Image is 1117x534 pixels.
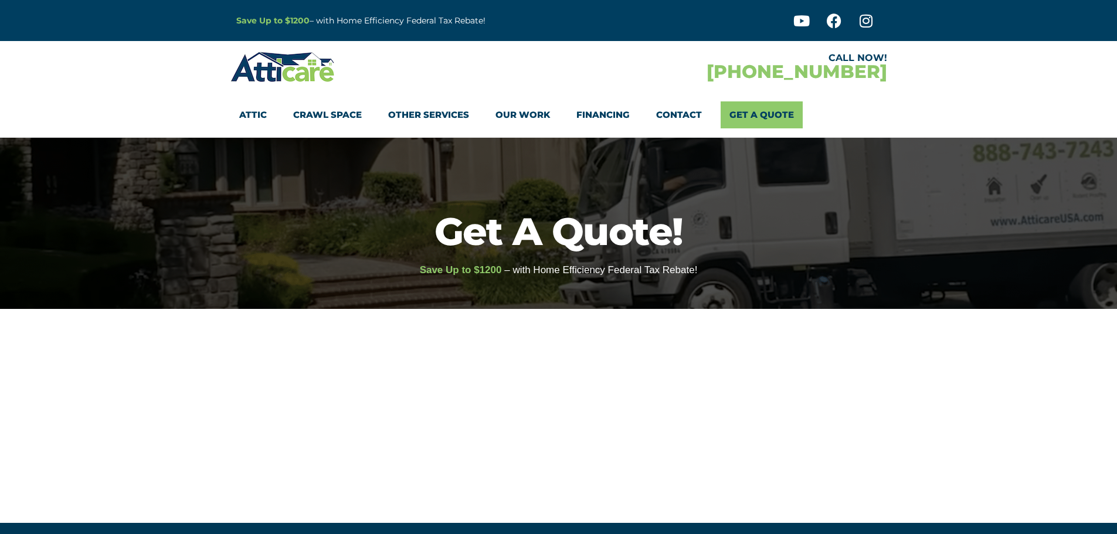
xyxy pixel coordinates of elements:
a: Attic [239,101,267,128]
nav: Menu [239,101,878,128]
h1: Get A Quote! [6,212,1111,250]
a: Contact [656,101,702,128]
a: Other Services [388,101,469,128]
a: Get A Quote [721,101,803,128]
p: – with Home Efficiency Federal Tax Rebate! [236,14,616,28]
div: CALL NOW! [559,53,887,63]
span: Save Up to $1200 [420,264,502,275]
a: Crawl Space [293,101,362,128]
a: Our Work [495,101,550,128]
a: Financing [576,101,630,128]
a: Save Up to $1200 [236,15,310,26]
span: – with Home Efficiency Federal Tax Rebate! [504,264,697,275]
